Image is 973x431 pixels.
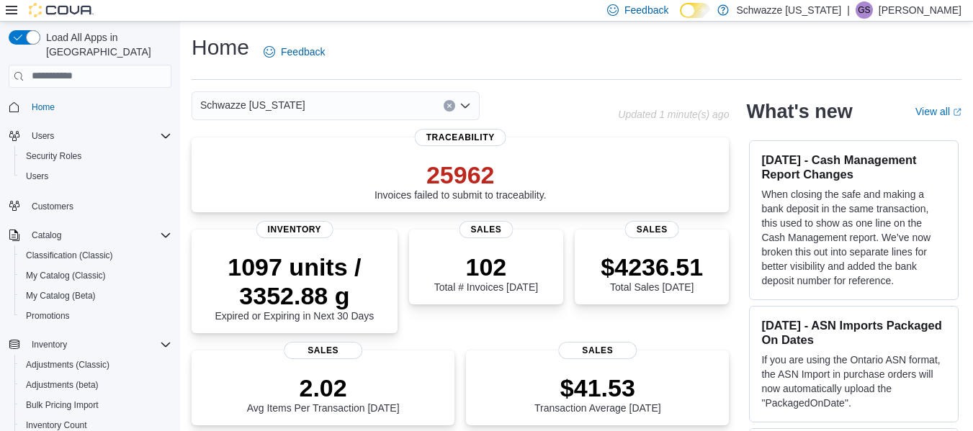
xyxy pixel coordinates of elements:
[558,342,637,359] span: Sales
[20,307,171,325] span: Promotions
[26,196,171,214] span: Customers
[20,396,104,414] a: Bulk Pricing Import
[26,379,99,391] span: Adjustments (beta)
[32,101,55,113] span: Home
[3,126,177,146] button: Users
[856,1,873,19] div: Gulzar Sayall
[20,376,171,394] span: Adjustments (beta)
[915,106,961,117] a: View allExternal link
[434,253,538,293] div: Total # Invoices [DATE]
[459,100,471,112] button: Open list of options
[203,253,386,322] div: Expired or Expiring in Next 30 Days
[284,342,363,359] span: Sales
[26,150,81,162] span: Security Roles
[247,373,400,402] p: 2.02
[26,336,171,353] span: Inventory
[618,109,729,120] p: Updated 1 minute(s) ago
[29,3,94,17] img: Cova
[26,399,99,411] span: Bulk Pricing Import
[20,287,102,304] a: My Catalog (Beta)
[26,227,171,244] span: Catalog
[26,171,48,182] span: Users
[761,187,946,288] p: When closing the safe and making a bank deposit in the same transaction, this used to show as one...
[20,307,76,325] a: Promotions
[20,356,171,373] span: Adjustments (Classic)
[375,160,547,189] p: 25962
[20,356,115,373] a: Adjustments (Classic)
[953,108,961,117] svg: External link
[26,250,113,261] span: Classification (Classic)
[20,267,112,284] a: My Catalog (Classic)
[14,286,177,306] button: My Catalog (Beta)
[26,310,70,322] span: Promotions
[3,225,177,245] button: Catalog
[847,1,850,19] p: |
[20,148,171,165] span: Security Roles
[858,1,870,19] span: GS
[203,253,386,310] p: 1097 units / 3352.88 g
[26,359,109,371] span: Adjustments (Classic)
[20,396,171,414] span: Bulk Pricing Import
[281,45,325,59] span: Feedback
[26,99,60,116] a: Home
[26,227,67,244] button: Catalog
[14,146,177,166] button: Security Roles
[256,221,333,238] span: Inventory
[375,160,547,201] div: Invoices failed to submit to traceability.
[3,96,177,117] button: Home
[14,355,177,375] button: Adjustments (Classic)
[736,1,841,19] p: Schwazze [US_STATE]
[32,230,61,241] span: Catalog
[761,153,946,181] h3: [DATE] - Cash Management Report Changes
[20,287,171,304] span: My Catalog (Beta)
[601,253,703,293] div: Total Sales [DATE]
[746,100,852,123] h2: What's new
[14,306,177,326] button: Promotions
[761,353,946,410] p: If you are using the Ontario ASN format, the ASN Import in purchase orders will now automatically...
[26,419,87,431] span: Inventory Count
[26,290,96,301] span: My Catalog (Beta)
[32,201,73,212] span: Customers
[20,247,171,264] span: Classification (Classic)
[14,395,177,415] button: Bulk Pricing Import
[26,98,171,116] span: Home
[415,129,506,146] span: Traceability
[26,127,60,145] button: Users
[32,339,67,350] span: Inventory
[20,168,54,185] a: Users
[534,373,661,414] div: Transaction Average [DATE]
[534,373,661,402] p: $41.53
[3,195,177,216] button: Customers
[444,100,455,112] button: Clear input
[14,245,177,266] button: Classification (Classic)
[680,3,710,18] input: Dark Mode
[879,1,961,19] p: [PERSON_NAME]
[3,335,177,355] button: Inventory
[14,266,177,286] button: My Catalog (Classic)
[192,33,249,62] h1: Home
[247,373,400,414] div: Avg Items Per Transaction [DATE]
[761,318,946,347] h3: [DATE] - ASN Imports Packaged On Dates
[26,270,106,281] span: My Catalog (Classic)
[26,198,79,215] a: Customers
[26,336,73,353] button: Inventory
[20,376,104,394] a: Adjustments (beta)
[624,3,668,17] span: Feedback
[26,127,171,145] span: Users
[20,247,119,264] a: Classification (Classic)
[20,168,171,185] span: Users
[601,253,703,281] p: $4236.51
[32,130,54,142] span: Users
[14,375,177,395] button: Adjustments (beta)
[625,221,679,238] span: Sales
[459,221,513,238] span: Sales
[434,253,538,281] p: 102
[258,37,331,66] a: Feedback
[20,267,171,284] span: My Catalog (Classic)
[40,30,171,59] span: Load All Apps in [GEOGRAPHIC_DATA]
[200,96,305,114] span: Schwazze [US_STATE]
[14,166,177,186] button: Users
[20,148,87,165] a: Security Roles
